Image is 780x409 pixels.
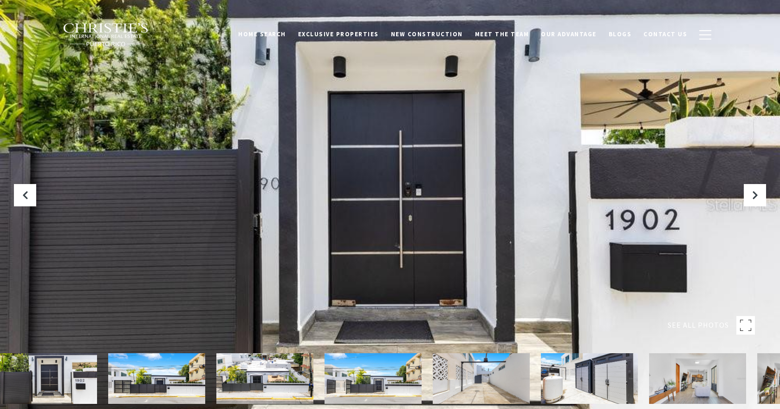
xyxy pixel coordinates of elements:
[325,353,422,404] img: 1902 CALLE CACIQUE
[535,26,603,43] a: Our Advantage
[541,353,638,404] img: 1902 CALLE CACIQUE
[603,26,638,43] a: Blogs
[385,26,469,43] a: New Construction
[469,26,535,43] a: Meet the Team
[541,30,597,38] span: Our Advantage
[391,30,463,38] span: New Construction
[609,30,632,38] span: Blogs
[298,30,379,38] span: Exclusive Properties
[668,319,729,331] span: SEE ALL PHOTOS
[292,26,385,43] a: Exclusive Properties
[216,353,313,404] img: 1902 CALLE CACIQUE
[108,353,205,404] img: 1902 CALLE CACIQUE
[232,26,292,43] a: Home Search
[63,23,149,47] img: Christie's International Real Estate black text logo
[433,353,530,404] img: 1902 CALLE CACIQUE
[643,30,687,38] span: Contact Us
